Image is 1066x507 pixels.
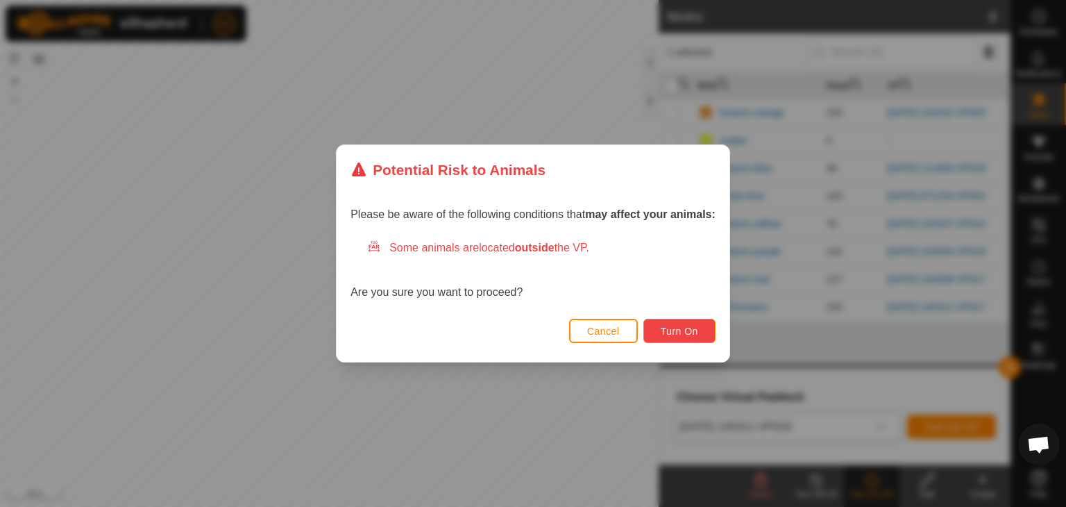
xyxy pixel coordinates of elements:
[515,242,555,253] strong: outside
[479,242,589,253] span: located the VP.
[569,319,638,343] button: Cancel
[367,240,716,256] div: Some animals are
[350,240,716,301] div: Are you sure you want to proceed?
[350,208,716,220] span: Please be aware of the following conditions that
[350,159,545,181] div: Potential Risk to Animals
[587,326,620,337] span: Cancel
[585,208,716,220] strong: may affect your animals:
[1018,424,1060,465] div: Open chat
[661,326,698,337] span: Turn On
[643,319,716,343] button: Turn On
